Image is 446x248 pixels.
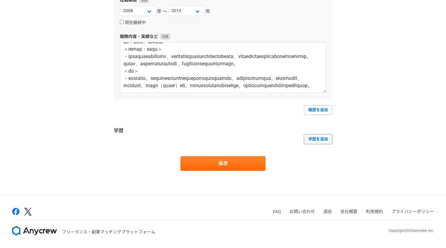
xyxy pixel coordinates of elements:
label: 現在継続中 [120,20,146,26]
a: 利用規約 [366,209,383,214]
a: 会社概要 [340,209,357,214]
img: 8DqYSo04kwAAAAASUVORK5CYII= [12,226,57,236]
span: 年 [205,8,211,15]
span: 年〜 [157,8,167,15]
p: フリーランス・副業マッチングプラットフォーム [62,229,155,235]
p: Copyright 2025 Anycrew inc. [389,228,434,233]
img: facebook-2adfd474.png [12,208,19,215]
a: お問い合わせ [289,209,315,214]
a: FAQ [273,209,281,214]
label: 職務内容・実績など [120,33,326,40]
a: 退会 [323,209,332,214]
h3: 学歴 [114,127,332,134]
a: 学歴を追加 [304,134,332,144]
a: 職歴を追加 [304,105,332,115]
img: x-391a3a86.png [24,208,32,215]
a: プライバシーポリシー [391,209,434,214]
button: 保存 [181,156,265,171]
input: 現在継続中 [120,20,124,24]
